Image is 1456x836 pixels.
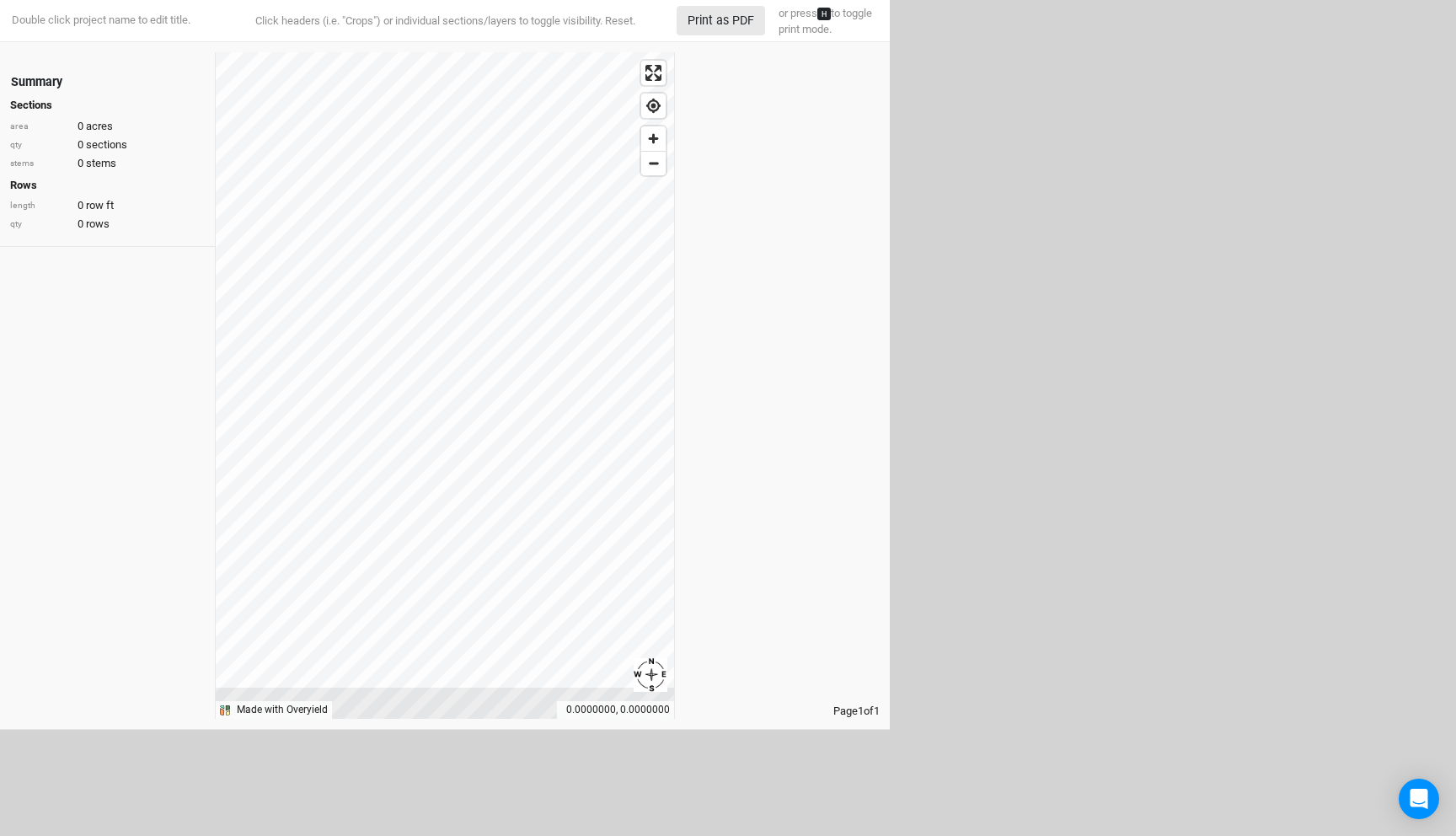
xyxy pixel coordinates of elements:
[86,156,116,171] span: stems
[677,6,765,35] button: Print as PDF
[641,61,666,85] button: Enter fullscreen
[86,119,113,134] span: acres
[10,179,205,192] h4: Rows
[641,152,666,175] span: Zoom out
[11,73,62,91] div: Summary
[10,137,205,153] div: 0
[557,701,674,719] div: 0.0000000, 0.0000000
[10,198,205,213] div: 0
[10,119,205,134] div: 0
[10,99,205,112] h4: Sections
[10,156,205,171] div: 0
[86,217,110,232] span: rows
[817,8,831,20] kbd: H
[641,151,666,175] button: Zoom out
[675,704,890,719] div: Page 1 of 1
[8,13,190,28] div: Double click project name to edit title.
[10,121,69,133] div: area
[10,200,69,212] div: length
[641,94,666,118] button: Find my location
[86,198,114,213] span: row ft
[216,52,674,719] canvas: Map
[237,703,328,717] div: Made with Overyield
[10,139,69,152] div: qty
[86,137,127,153] span: sections
[641,126,666,151] button: Zoom in
[1399,779,1439,819] div: Open Intercom Messenger
[605,13,635,29] button: Reset.
[10,217,205,232] div: 0
[222,13,668,29] div: Click headers (i.e. "Crops") or individual sections/layers to toggle visibility.
[10,218,69,231] div: qty
[10,158,69,170] div: stems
